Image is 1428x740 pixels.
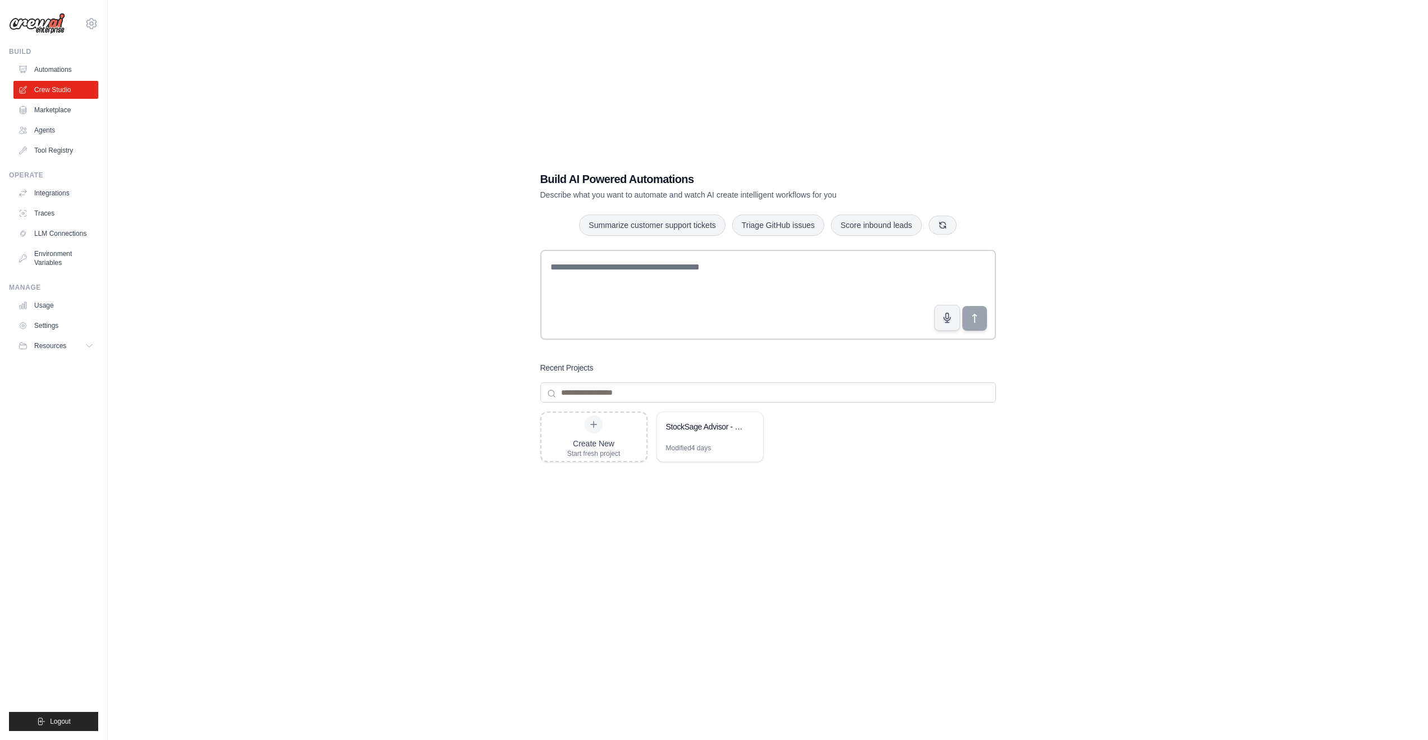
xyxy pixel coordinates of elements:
span: Logout [50,717,71,726]
a: Agents [13,121,98,139]
a: LLM Connections [13,225,98,243]
a: Usage [13,296,98,314]
button: Summarize customer support tickets [579,214,725,236]
a: Environment Variables [13,245,98,272]
div: Modified 4 days [666,444,711,453]
button: Click to speak your automation idea [934,305,960,331]
a: Tool Registry [13,141,98,159]
h1: Build AI Powered Automations [540,171,917,187]
button: Score inbound leads [831,214,922,236]
a: Integrations [13,184,98,202]
div: Create New [567,438,621,449]
button: Logout [9,712,98,731]
div: Build [9,47,98,56]
img: Logo [9,13,65,34]
a: Automations [13,61,98,79]
a: Crew Studio [13,81,98,99]
div: StockSage Advisor - Enhanced Multi-Agent Debate System (FIXED) [666,421,743,432]
h3: Recent Projects [540,362,594,373]
a: Marketplace [13,101,98,119]
p: Describe what you want to automate and watch AI create intelligent workflows for you [540,189,917,200]
button: Triage GitHub issues [732,214,824,236]
span: Resources [34,341,66,350]
a: Traces [13,204,98,222]
button: Get new suggestions [929,216,957,235]
div: Start fresh project [567,449,621,458]
div: Operate [9,171,98,180]
div: Manage [9,283,98,292]
button: Resources [13,337,98,355]
a: Settings [13,317,98,335]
